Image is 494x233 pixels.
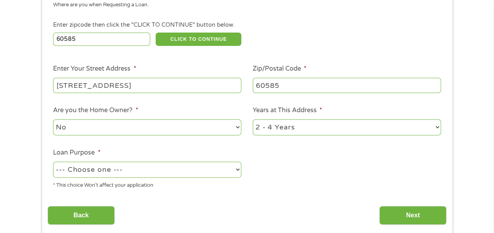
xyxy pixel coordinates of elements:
label: Enter Your Street Address [53,65,136,73]
div: * This choice Won’t affect your application [53,179,241,189]
input: Back [48,206,115,225]
input: 1 Main Street [53,78,241,93]
div: Enter zipcode then click the "CLICK TO CONTINUE" button below. [53,21,441,29]
input: Next [379,206,446,225]
div: Where are you when Requesting a Loan. [53,1,435,9]
input: Enter Zipcode (e.g 01510) [53,33,150,46]
label: Years at This Address [253,106,322,115]
label: Zip/Postal Code [253,65,307,73]
label: Are you the Home Owner? [53,106,138,115]
button: CLICK TO CONTINUE [156,33,241,46]
label: Loan Purpose [53,149,100,157]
